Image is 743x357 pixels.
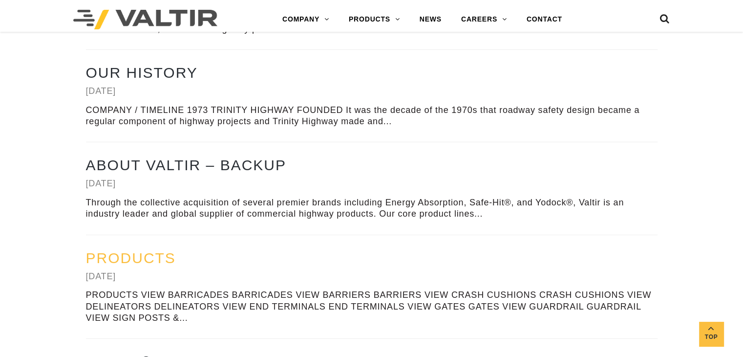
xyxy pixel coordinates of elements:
div: COMPANY / TIMELINE 1973 TRINITY HIGHWAY FOUNDED It was the decade of the 1970s that roadway safet... [86,105,658,128]
a: Products [86,250,176,266]
a: CONTACT [517,10,572,29]
a: About Valtir – BACKUP [86,157,286,173]
a: [DATE] [86,178,116,188]
div: Through the collective acquisition of several premier brands including Energy Absorption, Safe-Hi... [86,197,658,220]
a: COMPANY [273,10,339,29]
a: Top [699,322,723,346]
a: Our History [86,65,198,81]
a: PRODUCTS [339,10,410,29]
div: PRODUCTS VIEW BARRICADES BARRICADES VIEW BARRIERS BARRIERS VIEW CRASH CUSHIONS CRASH CUSHIONS VIE... [86,290,658,324]
img: Valtir [73,10,217,29]
a: [DATE] [86,86,116,96]
span: Top [699,332,723,343]
a: CAREERS [451,10,517,29]
a: [DATE] [86,271,116,281]
a: NEWS [410,10,451,29]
